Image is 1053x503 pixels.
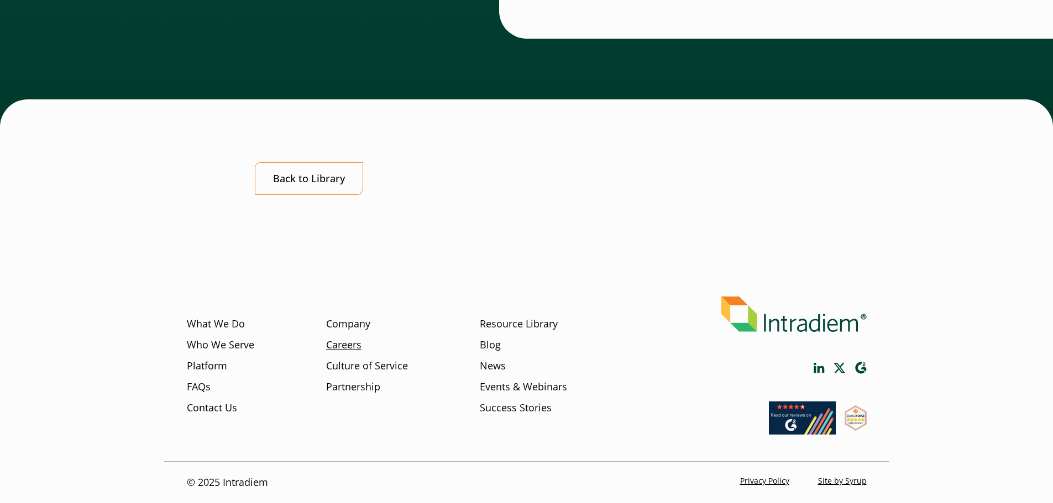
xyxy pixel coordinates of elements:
[480,338,501,352] a: Blog
[187,380,211,394] a: FAQs
[480,317,558,331] a: Resource Library
[326,380,380,394] a: Partnership
[187,317,245,331] a: What We Do
[187,475,268,490] p: © 2025 Intradiem
[187,338,254,352] a: Who We Serve
[834,363,846,373] a: Link opens in a new window
[187,359,227,373] a: Platform
[480,380,567,394] a: Events & Webinars
[769,401,836,435] img: Read our reviews on G2
[740,475,789,486] a: Privacy Policy
[721,296,867,332] img: Intradiem
[814,363,825,373] a: Link opens in a new window
[326,338,362,352] a: Careers
[326,317,370,331] a: Company
[769,424,836,437] a: Link opens in a new window
[818,475,867,486] a: Site by Syrup
[855,362,867,374] a: Link opens in a new window
[255,162,363,195] a: Back to Library
[187,401,237,415] a: Contact Us
[480,401,552,415] a: Success Stories
[326,359,408,373] a: Culture of Service
[845,405,867,431] img: SourceForge User Reviews
[845,420,867,433] a: Link opens in a new window
[480,359,506,373] a: News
